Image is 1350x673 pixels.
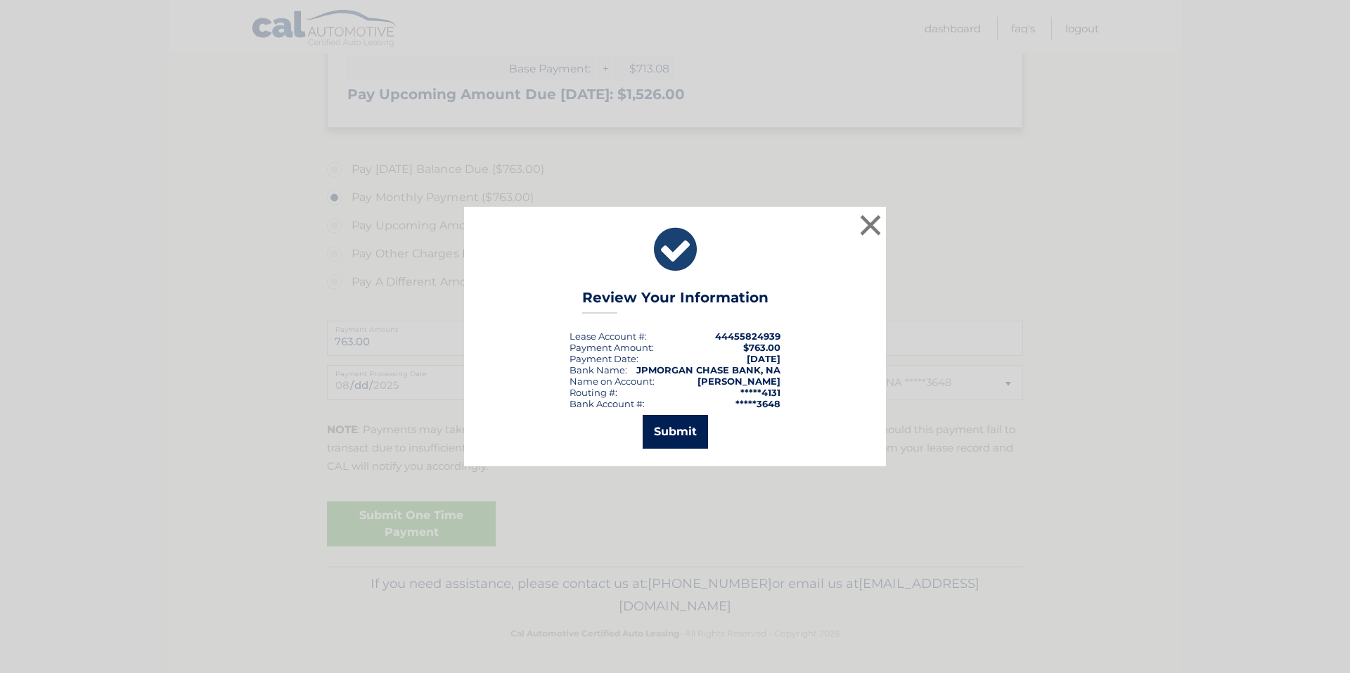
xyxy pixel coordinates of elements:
span: $763.00 [743,342,780,353]
div: Name on Account: [570,376,655,387]
div: Routing #: [570,387,617,398]
div: Lease Account #: [570,331,647,342]
div: Bank Name: [570,364,627,376]
button: Submit [643,415,708,449]
div: Payment Amount: [570,342,654,353]
strong: JPMORGAN CHASE BANK, NA [636,364,780,376]
h3: Review Your Information [582,289,769,314]
strong: 44455824939 [715,331,780,342]
span: Payment Date [570,353,636,364]
span: [DATE] [747,353,780,364]
button: × [856,211,885,239]
div: Bank Account #: [570,398,645,409]
strong: [PERSON_NAME] [697,376,780,387]
div: : [570,353,638,364]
